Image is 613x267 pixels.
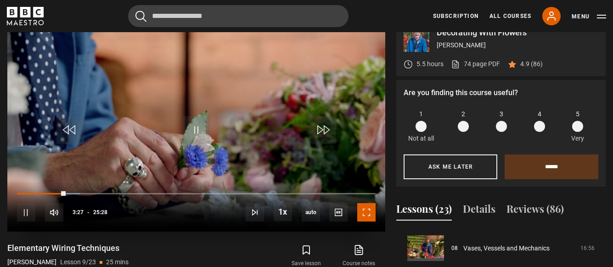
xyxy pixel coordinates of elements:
button: Captions [329,203,348,222]
p: Very [568,134,586,143]
span: 25:28 [93,204,107,221]
button: Mute [45,203,63,222]
button: Reviews (86) [506,201,564,221]
a: Subscription [433,12,478,20]
a: All Courses [489,12,531,20]
span: 1 [419,109,423,119]
h1: Elementary Wiring Techniques [7,243,129,254]
span: - [87,209,90,216]
p: [PERSON_NAME] [7,257,56,267]
button: Details [463,201,495,221]
span: auto [302,203,320,222]
a: Vases, Vessels and Mechanics [463,244,550,253]
p: Decorating With Flowers [437,28,598,37]
video-js: Video Player [7,19,385,232]
p: [PERSON_NAME] [437,40,598,50]
p: Lesson 9/23 [60,257,96,267]
button: Toggle navigation [572,12,606,21]
span: 5 [576,109,579,119]
button: Ask me later [404,154,497,179]
input: Search [128,5,349,27]
button: Fullscreen [357,203,376,222]
p: 25 mins [106,257,129,267]
button: Next Lesson [246,203,264,222]
a: 74 page PDF [451,59,500,69]
button: Submit the search query [135,11,146,22]
svg: BBC Maestro [7,7,44,25]
div: Current quality: 720p [302,203,320,222]
button: Lessons (23) [396,201,452,221]
p: Not at all [408,134,434,143]
p: 5.5 hours [416,59,444,69]
span: 3 [500,109,503,119]
p: Are you finding this course useful? [404,87,598,98]
div: Progress Bar [17,193,376,195]
button: Pause [17,203,35,222]
span: 3:27 [73,204,84,221]
span: 2 [461,109,465,119]
span: 4 [538,109,541,119]
button: Playback Rate [274,203,292,221]
p: 4.9 (86) [520,59,543,69]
